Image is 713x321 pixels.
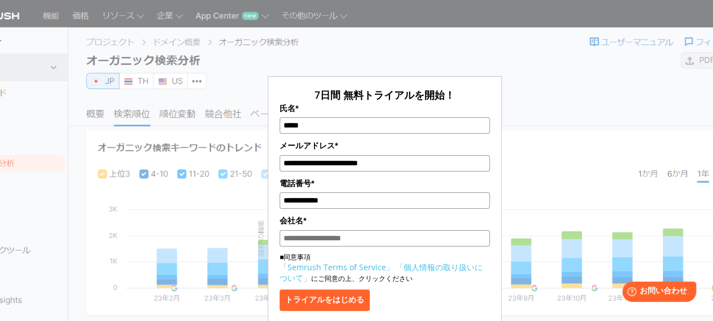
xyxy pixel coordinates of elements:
a: 「個人情報の取り扱いについて」 [280,262,482,283]
iframe: Help widget launcher [613,277,701,309]
span: 7日間 無料トライアルを開始！ [315,88,455,102]
label: 電話番号* [280,177,490,190]
label: メールアドレス* [280,139,490,152]
p: ■同意事項 にご同意の上、クリックください [280,252,490,284]
button: トライアルをはじめる [280,289,370,311]
a: 「Semrush Terms of Service」 [280,262,394,272]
